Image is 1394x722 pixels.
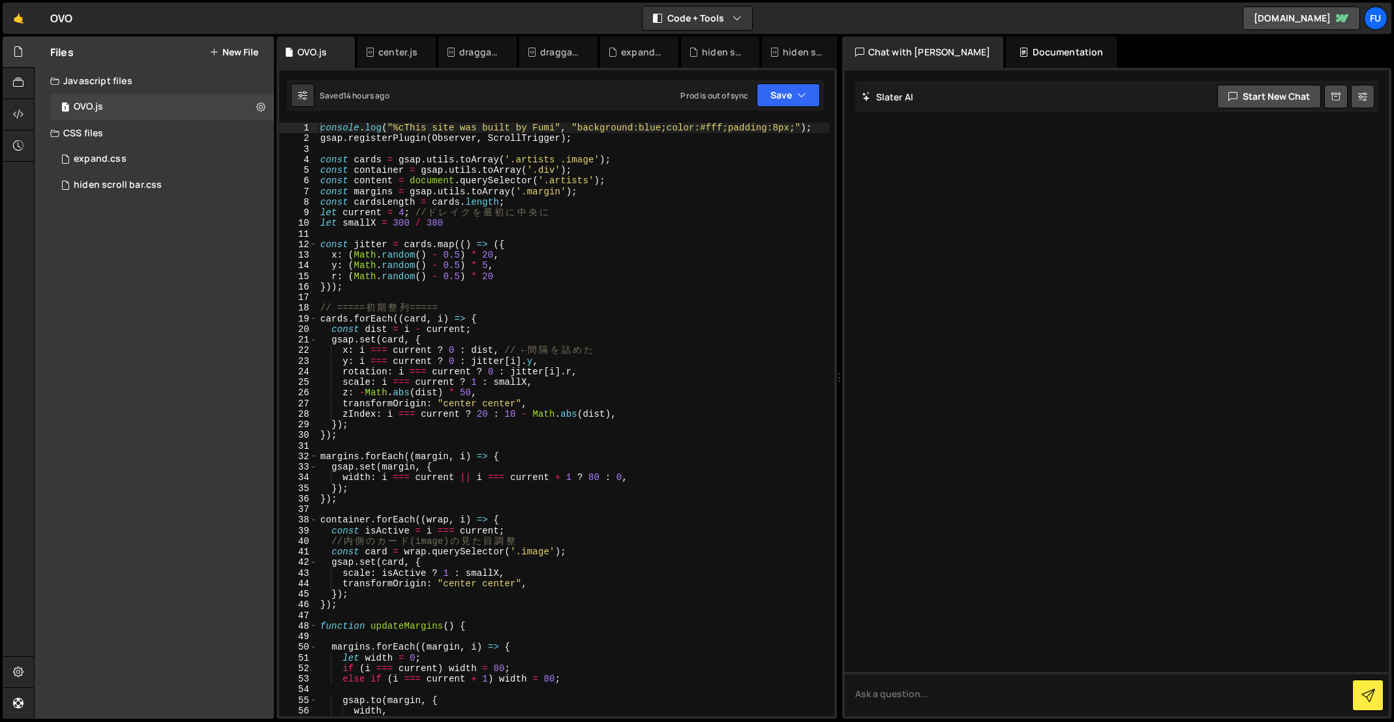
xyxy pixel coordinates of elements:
div: 46 [279,599,318,610]
button: Save [757,83,820,107]
div: 51 [279,653,318,663]
div: hiden scroll bar.css [702,46,744,59]
div: 53 [279,674,318,684]
div: 15 [279,271,318,282]
div: 22 [279,345,318,355]
div: 25 [279,377,318,387]
div: 9 [279,207,318,218]
div: 52 [279,663,318,674]
div: 13 [279,250,318,260]
a: [DOMAIN_NAME] [1243,7,1360,30]
div: 44 [279,579,318,589]
div: 14 hours ago [343,90,389,101]
div: hiden scroll bar.css [783,46,825,59]
div: 33 [279,462,318,472]
div: 16 [279,282,318,292]
div: 7 [279,187,318,197]
div: 41 [279,547,318,557]
a: 🤙 [3,3,35,34]
div: OVO.js [297,46,327,59]
div: 2 [279,133,318,143]
div: 49 [279,631,318,642]
div: 11 [279,229,318,239]
div: 36 [279,494,318,504]
div: 40 [279,536,318,547]
span: 1 [61,103,69,113]
div: 37 [279,504,318,515]
div: CSS files [35,120,274,146]
div: 42 [279,557,318,567]
div: 21 [279,335,318,345]
div: 1 [279,123,318,133]
div: 12 [279,239,318,250]
div: 56 [279,706,318,716]
div: 23 [279,356,318,367]
div: 30 [279,430,318,440]
div: 18 [279,303,318,313]
div: 17267/47816.css [50,172,274,198]
div: 10 [279,218,318,228]
div: 20 [279,324,318,335]
div: 54 [279,684,318,695]
div: 47 [279,610,318,621]
div: 8 [279,197,318,207]
div: hiden scroll bar.css [74,179,162,191]
div: OVO.js [74,101,103,113]
div: Saved [320,90,389,101]
div: expand.css [621,46,663,59]
div: 45 [279,589,318,599]
div: Chat with [PERSON_NAME] [842,37,1004,68]
div: 50 [279,642,318,652]
div: 24 [279,367,318,377]
button: New File [209,47,258,57]
button: Code + Tools [643,7,752,30]
div: 17 [279,292,318,303]
div: draggable, scrollable.js [459,46,501,59]
h2: Files [50,45,74,59]
div: 27 [279,399,318,409]
div: Prod is out of sync [680,90,748,101]
a: Fu [1364,7,1387,30]
div: 17267/47820.css [50,146,274,172]
div: 55 [279,695,318,706]
div: 35 [279,483,318,494]
div: 26 [279,387,318,398]
div: 4 [279,155,318,165]
div: 39 [279,526,318,536]
div: Javascript files [35,68,274,94]
div: 28 [279,409,318,419]
div: center.js [378,46,417,59]
div: 19 [279,314,318,324]
div: 48 [279,621,318,631]
div: expand.css [74,153,127,165]
div: 43 [279,568,318,579]
div: draggable using Observer.css [540,46,582,59]
h2: Slater AI [862,91,914,103]
div: Documentation [1006,37,1116,68]
div: 14 [279,260,318,271]
div: 6 [279,175,318,186]
div: 32 [279,451,318,462]
div: 17267/47848.js [50,94,274,120]
div: 3 [279,144,318,155]
div: 31 [279,441,318,451]
button: Start new chat [1217,85,1321,108]
div: 5 [279,165,318,175]
div: OVO [50,10,72,26]
div: 34 [279,472,318,483]
div: 29 [279,419,318,430]
div: 38 [279,515,318,525]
